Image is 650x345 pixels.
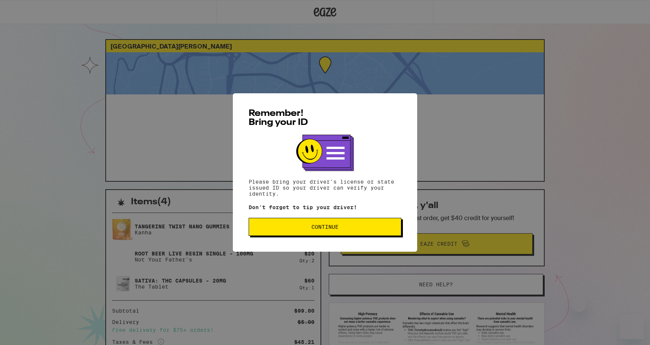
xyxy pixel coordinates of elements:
p: Don't forget to tip your driver! [249,204,401,210]
p: Please bring your driver's license or state issued ID so your driver can verify your identity. [249,179,401,197]
span: Remember! Bring your ID [249,109,308,127]
iframe: Button to launch messaging window [620,315,644,339]
span: Continue [311,224,339,229]
iframe: Close message [571,297,586,312]
button: Continue [249,218,401,236]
